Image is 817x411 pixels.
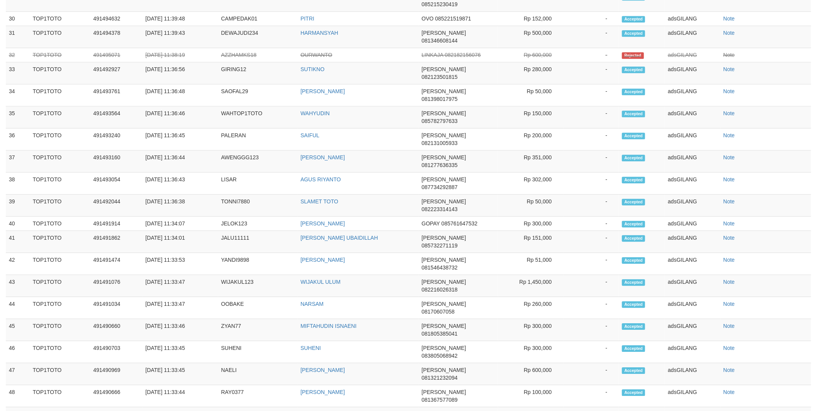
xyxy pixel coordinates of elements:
td: 491495071 [90,48,142,62]
a: Note [724,15,735,22]
a: Note [724,220,735,227]
a: Note [724,110,735,116]
td: 48 [6,385,30,407]
td: [DATE] 11:36:45 [142,128,218,150]
span: [PERSON_NAME] [422,323,466,329]
td: 491494378 [90,26,142,48]
td: 491493160 [90,150,142,172]
td: TOP1TOTO [30,385,90,407]
a: WAHYUDIN [300,110,330,116]
td: TOP1TOTO [30,363,90,385]
td: ZYAN77 [218,319,298,341]
td: 40 [6,217,30,231]
td: - [563,194,619,217]
td: PALERAN [218,128,298,150]
span: [PERSON_NAME] [422,235,466,241]
a: NARSAM [300,301,324,307]
a: [PERSON_NAME] [300,257,345,263]
td: - [563,253,619,275]
td: 46 [6,341,30,363]
td: Rp 500,000 [498,26,564,48]
span: [PERSON_NAME] [422,176,466,182]
span: [PERSON_NAME] [422,301,466,307]
a: Note [724,66,735,72]
td: Rp 300,000 [498,217,564,231]
span: 082131005933 [422,140,458,146]
td: TOP1TOTO [30,26,90,48]
td: - [563,150,619,172]
td: [DATE] 11:36:38 [142,194,218,217]
td: adsGILANG [665,172,720,194]
td: Rp 100,000 [498,385,564,407]
td: 37 [6,150,30,172]
span: 081346608144 [422,38,458,44]
td: - [563,231,619,253]
span: [PERSON_NAME] [422,154,466,160]
a: SLAMET TOTO [300,198,338,205]
a: SUTIKNO [300,66,324,72]
span: GOPAY [422,220,440,227]
td: [DATE] 11:34:01 [142,231,218,253]
span: 08170607058 [422,309,455,315]
td: NAELI [218,363,298,385]
td: Rp 200,000 [498,128,564,150]
a: Note [724,389,735,395]
a: [PERSON_NAME] [300,220,345,227]
td: 33 [6,62,30,84]
td: [DATE] 11:33:45 [142,341,218,363]
a: Note [724,176,735,182]
td: SUHENI [218,341,298,363]
span: 081367577089 [422,397,458,403]
td: 491493054 [90,172,142,194]
td: WIJAKUL123 [218,275,298,297]
span: Accepted [622,367,645,374]
span: [PERSON_NAME] [422,66,466,72]
span: Accepted [622,177,645,183]
td: adsGILANG [665,62,720,84]
span: 085221519871 [435,15,471,22]
td: adsGILANG [665,275,720,297]
td: Rp 152,000 [498,12,564,26]
td: 491490660 [90,319,142,341]
td: WAHTOP1TOTO [218,106,298,128]
td: 491492927 [90,62,142,84]
td: TOP1TOTO [30,128,90,150]
td: - [563,172,619,194]
td: - [563,128,619,150]
span: Accepted [622,257,645,264]
span: Accepted [622,323,645,330]
td: JELOK123 [218,217,298,231]
td: TOP1TOTO [30,106,90,128]
td: [DATE] 11:36:43 [142,172,218,194]
span: Accepted [622,221,645,227]
td: JALU11111 [218,231,298,253]
td: adsGILANG [665,363,720,385]
td: - [563,84,619,106]
td: TONNI7880 [218,194,298,217]
td: Rp 260,000 [498,297,564,319]
span: Accepted [622,345,645,352]
td: [DATE] 11:36:46 [142,106,218,128]
td: AZZHAMKS18 [218,48,298,62]
td: Rp 300,000 [498,341,564,363]
td: 491492044 [90,194,142,217]
td: - [563,297,619,319]
td: 491493761 [90,84,142,106]
td: Rp 150,000 [498,106,564,128]
a: [PERSON_NAME] [300,154,345,160]
td: [DATE] 11:33:44 [142,385,218,407]
td: 491491076 [90,275,142,297]
span: Accepted [622,279,645,286]
td: 43 [6,275,30,297]
span: Accepted [622,16,645,22]
td: [DATE] 11:34:07 [142,217,218,231]
td: - [563,48,619,62]
a: Note [724,52,735,58]
td: 47 [6,363,30,385]
td: RAY0377 [218,385,298,407]
td: 45 [6,319,30,341]
a: Note [724,301,735,307]
span: 085782797633 [422,118,458,124]
td: [DATE] 11:33:45 [142,363,218,385]
td: [DATE] 11:33:53 [142,253,218,275]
